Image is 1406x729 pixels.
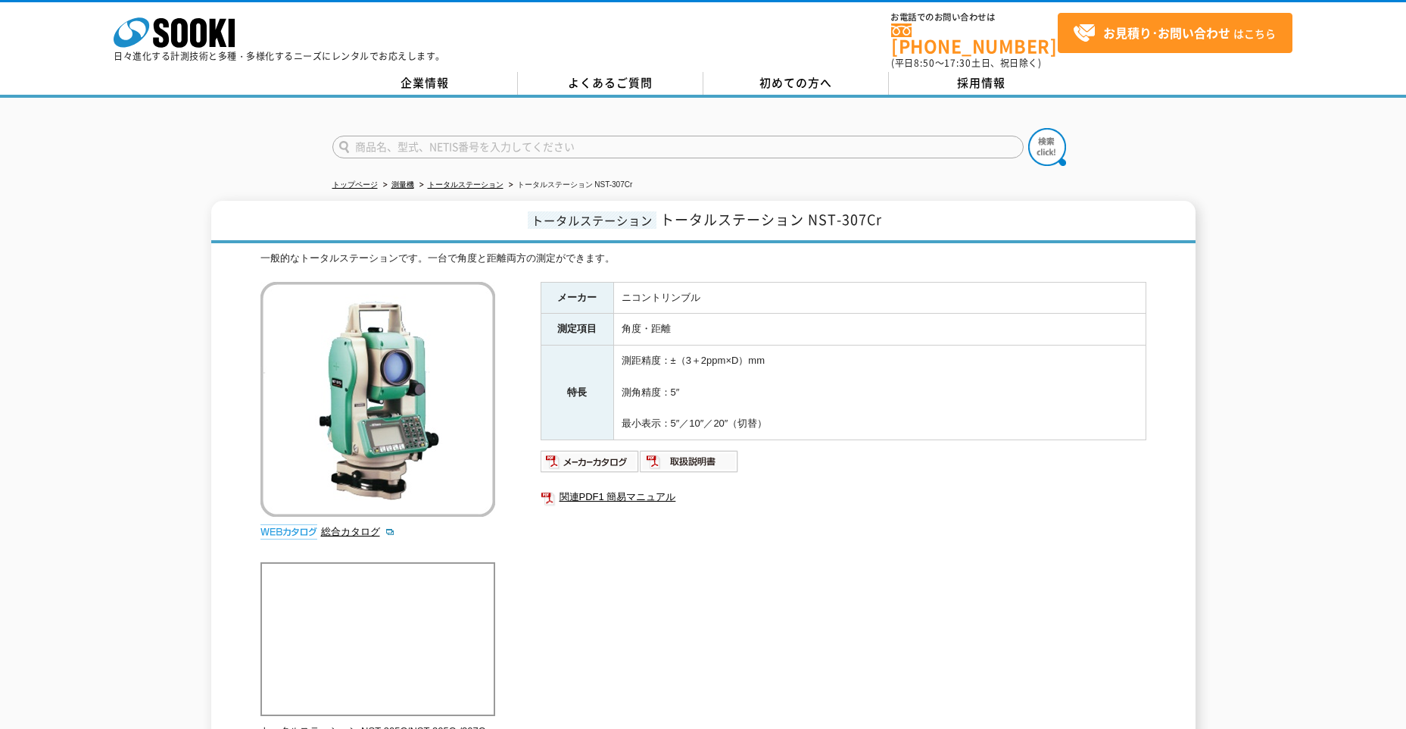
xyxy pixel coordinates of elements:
a: [PHONE_NUMBER] [891,23,1058,55]
a: 企業情報 [332,72,518,95]
td: ニコントリンブル [613,282,1146,314]
td: 角度・距離 [613,314,1146,346]
p: 日々進化する計測技術と多種・多様化するニーズにレンタルでお応えします。 [114,52,445,61]
img: トータルステーション NST-307Cr [260,282,495,517]
input: 商品名、型式、NETIS番号を入力してください [332,136,1024,158]
div: 一般的なトータルステーションです。一台で角度と距離両方の測定ができます。 [260,251,1146,267]
span: トータルステーション NST-307Cr [660,209,882,230]
img: 取扱説明書 [640,449,739,474]
img: webカタログ [260,524,317,540]
a: お見積り･お問い合わせはこちら [1058,13,1292,53]
a: トータルステーション [428,180,503,189]
th: 特長 [541,346,613,440]
th: 測定項目 [541,314,613,346]
a: トップページ [332,180,378,189]
img: btn_search.png [1028,128,1066,166]
a: メーカーカタログ [541,459,640,471]
span: 17:30 [944,56,971,70]
a: よくあるご質問 [518,72,703,95]
th: メーカー [541,282,613,314]
li: トータルステーション NST-307Cr [506,177,633,193]
span: 初めての方へ [759,74,832,91]
span: お電話でのお問い合わせは [891,13,1058,22]
span: 8:50 [914,56,935,70]
a: 採用情報 [889,72,1074,95]
span: はこちら [1073,22,1276,45]
a: 総合カタログ [321,526,395,537]
td: 測距精度：±（3＋2ppm×D）mm 測角精度：5″ 最小表示：5″／10″／20″（切替） [613,346,1146,440]
strong: お見積り･お問い合わせ [1103,23,1230,42]
span: トータルステーション [528,211,656,229]
span: (平日 ～ 土日、祝日除く) [891,56,1041,70]
img: メーカーカタログ [541,449,640,474]
a: 初めての方へ [703,72,889,95]
a: 関連PDF1 簡易マニュアル [541,487,1146,507]
a: 測量機 [391,180,414,189]
a: 取扱説明書 [640,459,739,471]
